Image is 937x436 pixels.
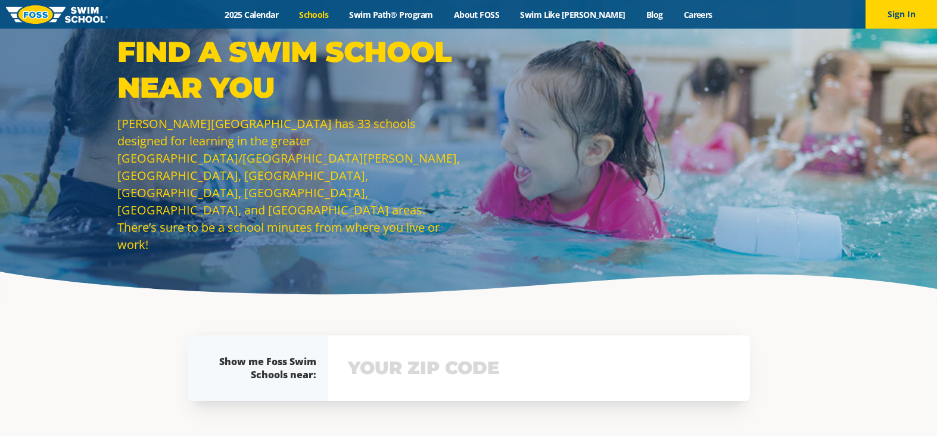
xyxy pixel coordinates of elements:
[211,355,316,381] div: Show me Foss Swim Schools near:
[214,9,289,20] a: 2025 Calendar
[117,34,463,105] p: Find a Swim School Near You
[510,9,636,20] a: Swim Like [PERSON_NAME]
[117,115,463,253] p: [PERSON_NAME][GEOGRAPHIC_DATA] has 33 schools designed for learning in the greater [GEOGRAPHIC_DA...
[6,5,108,24] img: FOSS Swim School Logo
[673,9,723,20] a: Careers
[443,9,510,20] a: About FOSS
[636,9,673,20] a: Blog
[23,397,37,416] div: TOP
[289,9,339,20] a: Schools
[339,9,443,20] a: Swim Path® Program
[345,351,733,385] input: YOUR ZIP CODE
